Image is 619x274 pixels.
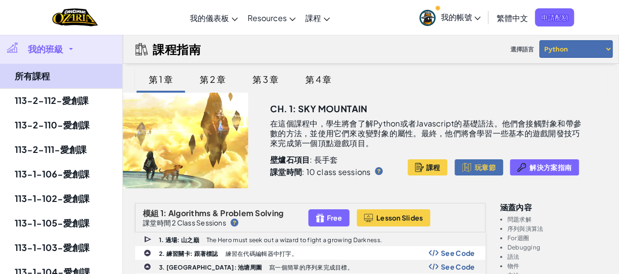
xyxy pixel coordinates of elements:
a: Ozaria by CodeCombat logo [52,7,98,27]
a: Resources [243,4,300,31]
li: 物件 [507,263,607,269]
div: 第 2 章 [190,68,235,91]
span: 我的儀表板 [190,13,229,23]
a: 3. [GEOGRAPHIC_DATA]: 池塘周圍 寫一個簡單的序列來完成目標。 Show Code Logo See Code [135,260,485,274]
b: 1. 過場: 山之巔 [159,236,199,244]
b: 壁爐石項目 [270,154,310,165]
span: See Code [441,249,475,257]
div: 第 3 章 [243,68,288,91]
a: 我的帳號 [414,2,485,33]
span: 玩章節 [475,163,496,171]
img: IconPracticeLevel.svg [143,249,151,257]
span: 課程 [305,13,321,23]
span: 模組 [143,208,159,218]
h2: 課程指南 [153,42,201,56]
img: Show Code Logo [429,249,438,256]
img: avatar [419,10,436,26]
img: IconHint.svg [230,219,238,226]
li: For迴圈 [507,235,607,241]
h3: Ch. 1: Sky Mountain [270,101,367,116]
b: 課堂時間 [270,167,302,177]
a: 繁體中文 [491,4,532,31]
span: 課程 [426,163,440,171]
span: 繁體中文 [496,13,527,23]
button: 課程 [408,159,448,175]
a: 申請配額 [535,8,574,26]
span: 選擇語言 [506,42,538,57]
p: : 長手套 [270,155,404,165]
span: Free [327,214,342,222]
b: 3. [GEOGRAPHIC_DATA]: 池塘周圍 [159,264,262,271]
img: Home [52,7,98,27]
span: See Code [441,263,475,271]
div: 第 4 章 [296,68,341,91]
li: 語法 [507,253,607,260]
li: Debugging [507,244,607,250]
div: 第 1 章 [139,68,183,91]
span: Lesson Slides [376,214,423,222]
a: 課程 [300,4,335,31]
img: IconCurriculumGuide.svg [136,43,148,55]
img: Show Code Logo [429,263,438,270]
li: 序列與演算法 [507,225,607,232]
a: 1. 過場: 山之巔 The Hero must seek out a wizard to fight a growing Darkness. [135,232,485,246]
p: 在這個課程中，學生將會了解Python或者Javascript的基礎語法。他們會接觸對象和帶參數的方法，並使用它們來改變對象的屬性。最終，他們將會學習一些基本的遊戲開發技巧來完成第一個頂點遊戲項目。 [270,119,582,148]
h3: 涵蓋內容 [500,203,607,211]
img: IconHint.svg [375,167,383,175]
p: The Hero must seek out a wizard to fight a growing Darkness. [206,237,382,243]
span: Algorithms & Problem Solving [168,208,284,218]
a: 我的儀表板 [185,4,243,31]
img: IconCutscene.svg [144,235,153,244]
p: : 10 class sessions [270,167,370,177]
b: 2. 練習關卡: 跟著標誌 [159,250,218,257]
p: 課堂時間 2 Class Sessions [143,219,226,226]
a: 2. 練習關卡: 跟著標誌 練習在代碼編輯器中打字。 Show Code Logo See Code [135,246,485,260]
img: IconFreeLevelv2.svg [316,212,324,224]
button: 玩章節 [455,159,503,175]
button: Lesson Slides [357,209,431,226]
span: 我的帳號 [440,12,481,22]
p: 練習在代碼編輯器中打字。 [226,250,298,257]
button: 解決方案指南 [510,159,579,175]
img: IconPracticeLevel.svg [143,263,151,271]
span: 1: [160,208,167,218]
span: Resources [248,13,287,23]
p: 寫一個簡單的序列來完成目標。 [269,264,353,271]
li: 問題求解 [507,216,607,223]
span: 解決方案指南 [529,163,572,171]
span: 我的班級 [28,45,63,53]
